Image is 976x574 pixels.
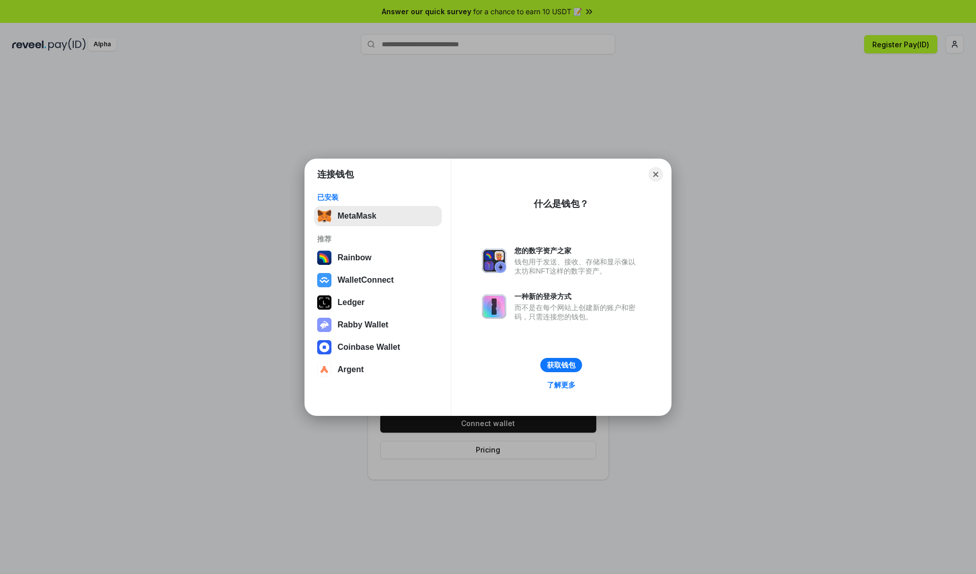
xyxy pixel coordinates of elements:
[314,270,442,290] button: WalletConnect
[314,206,442,226] button: MetaMask
[514,257,640,276] div: 钱包用于发送、接收、存储和显示像以太坊和NFT这样的数字资产。
[317,209,331,223] img: svg+xml,%3Csvg%20fill%3D%22none%22%20height%3D%2233%22%20viewBox%3D%220%200%2035%2033%22%20width%...
[514,246,640,255] div: 您的数字资产之家
[514,292,640,301] div: 一种新的登录方式
[317,234,439,244] div: 推荐
[338,298,364,307] div: Ledger
[534,198,589,210] div: 什么是钱包？
[314,359,442,380] button: Argent
[547,380,575,389] div: 了解更多
[338,365,364,374] div: Argent
[317,295,331,310] img: svg+xml,%3Csvg%20xmlns%3D%22http%3A%2F%2Fwww.w3.org%2F2000%2Fsvg%22%20width%3D%2228%22%20height%3...
[314,337,442,357] button: Coinbase Wallet
[540,358,582,372] button: 获取钱包
[514,303,640,321] div: 而不是在每个网站上创建新的账户和密码，只需连接您的钱包。
[482,249,506,273] img: svg+xml,%3Csvg%20xmlns%3D%22http%3A%2F%2Fwww.w3.org%2F2000%2Fsvg%22%20fill%3D%22none%22%20viewBox...
[317,251,331,265] img: svg+xml,%3Csvg%20width%3D%22120%22%20height%3D%22120%22%20viewBox%3D%220%200%20120%20120%22%20fil...
[482,294,506,319] img: svg+xml,%3Csvg%20xmlns%3D%22http%3A%2F%2Fwww.w3.org%2F2000%2Fsvg%22%20fill%3D%22none%22%20viewBox...
[338,212,376,221] div: MetaMask
[317,168,354,180] h1: 连接钱包
[317,362,331,377] img: svg+xml,%3Csvg%20width%3D%2228%22%20height%3D%2228%22%20viewBox%3D%220%200%2028%2028%22%20fill%3D...
[317,273,331,287] img: svg+xml,%3Csvg%20width%3D%2228%22%20height%3D%2228%22%20viewBox%3D%220%200%2028%2028%22%20fill%3D...
[317,193,439,202] div: 已安装
[547,360,575,370] div: 获取钱包
[314,292,442,313] button: Ledger
[338,343,400,352] div: Coinbase Wallet
[338,320,388,329] div: Rabby Wallet
[317,340,331,354] img: svg+xml,%3Csvg%20width%3D%2228%22%20height%3D%2228%22%20viewBox%3D%220%200%2028%2028%22%20fill%3D...
[314,248,442,268] button: Rainbow
[338,276,394,285] div: WalletConnect
[314,315,442,335] button: Rabby Wallet
[317,318,331,332] img: svg+xml,%3Csvg%20xmlns%3D%22http%3A%2F%2Fwww.w3.org%2F2000%2Fsvg%22%20fill%3D%22none%22%20viewBox...
[541,378,582,391] a: 了解更多
[649,167,663,182] button: Close
[338,253,372,262] div: Rainbow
